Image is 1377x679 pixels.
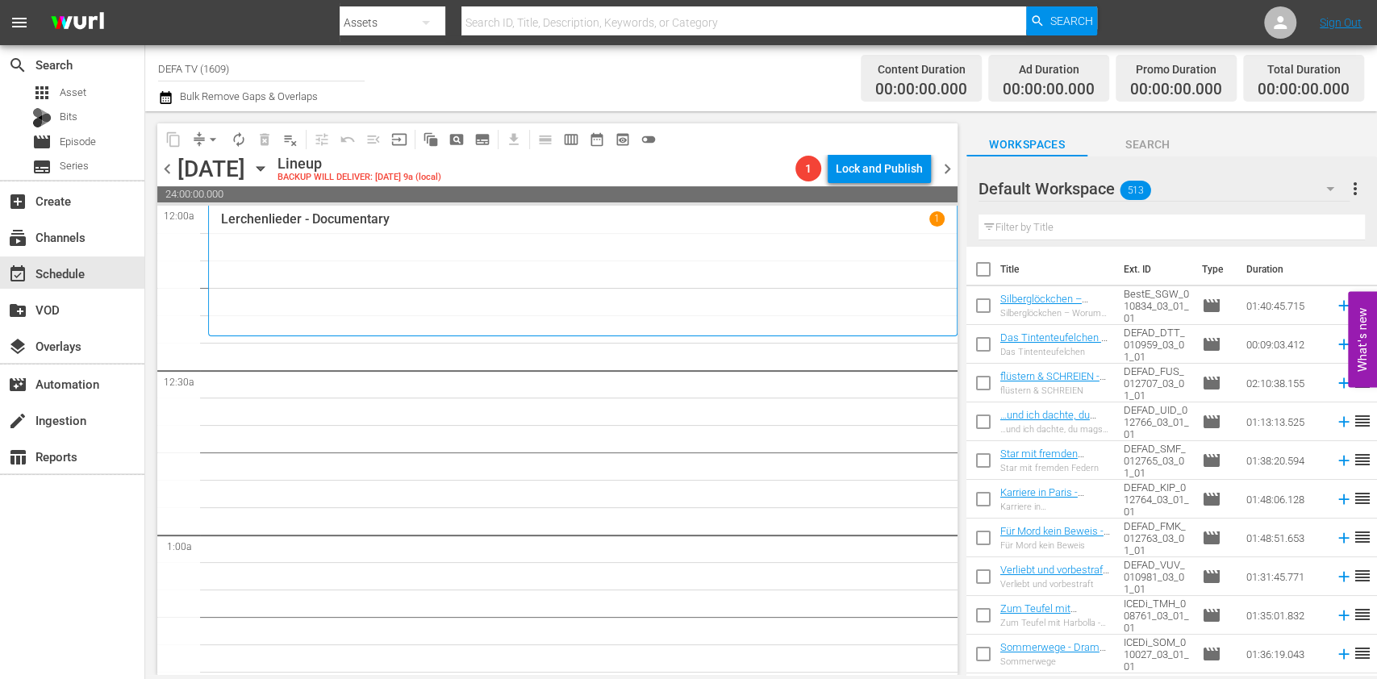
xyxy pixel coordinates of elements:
[1258,58,1350,81] div: Total Duration
[1335,297,1353,315] svg: Add to Schedule
[558,127,584,152] span: Week Calendar View
[8,448,27,467] span: Reports
[8,301,27,320] span: VOD
[1346,179,1365,198] span: more_vert
[1117,441,1195,480] td: DEFAD_SMF_012765_03_01_01
[1335,568,1353,585] svg: Add to Schedule
[32,83,52,102] span: Asset
[1000,463,1111,473] div: Star mit fremden Federn
[205,131,221,148] span: arrow_drop_down
[391,131,407,148] span: input
[1000,347,1111,357] div: Das Tintenteufelchen
[474,131,490,148] span: subtitles_outlined
[1000,385,1111,396] div: flüstern & SCHREIEN
[1353,605,1372,624] span: reorder
[1000,656,1111,667] div: Sommerwege
[979,166,1350,211] div: Default Workspace
[1117,480,1195,519] td: DEFAD_KIP_012764_03_01_01
[277,155,441,173] div: Lineup
[1258,81,1350,99] span: 00:00:00.000
[1000,370,1106,394] a: flüstern & SCHREIEN - Documentary
[226,127,252,152] span: Loop Content
[161,127,186,152] span: Copy Lineup
[1240,557,1329,596] td: 01:31:45.771
[1353,566,1372,585] span: reorder
[836,154,923,183] div: Lock and Publish
[1353,411,1372,431] span: reorder
[1335,452,1353,469] svg: Add to Schedule
[386,127,412,152] span: Update Metadata from Key Asset
[252,127,277,152] span: Select an event to delete
[1240,325,1329,364] td: 00:09:03.412
[1348,292,1377,388] button: Open Feedback Widget
[39,4,116,42] img: ans4CAIJ8jUAAAAAAAAAAAAAAAAAAAAAAAAgQb4GAAAAAAAAAAAAAAAAAAAAAAAAJMjXAAAAAAAAAAAAAAAAAAAAAAAAgAT5G...
[1117,635,1195,673] td: ICEDi_SOM_010027_03_01_01
[1000,247,1114,292] th: Title
[1240,480,1329,519] td: 01:48:06.128
[875,58,967,81] div: Content Duration
[277,173,441,183] div: BACKUP WILL DELIVER: [DATE] 9a (local)
[1087,135,1208,155] span: Search
[1117,286,1195,325] td: BestE_SGW_010834_03_01_01
[934,213,940,224] p: 1
[610,127,636,152] span: View Backup
[1335,645,1353,663] svg: Add to Schedule
[1202,606,1221,625] span: Episode
[1114,247,1192,292] th: Ext. ID
[1000,308,1111,319] div: Silberglöckchen – Worum es [DATE] wirklich geht
[10,13,29,32] span: menu
[1000,579,1111,589] div: Verliebt und vorbestraft
[60,85,86,101] span: Asset
[1000,293,1110,341] a: Silberglöckchen – Worum es [DATE] wirklich geht - Comedy / Familie
[335,127,361,152] span: Revert to Primary Episode
[1192,247,1237,292] th: Type
[8,56,27,75] span: Search
[157,186,958,202] span: 24:00:00.000
[937,159,958,179] span: chevron_right
[186,127,226,152] span: Remove Gaps & Overlaps
[1240,402,1329,441] td: 01:13:13.525
[589,131,605,148] span: date_range_outlined
[641,131,657,148] span: toggle_off
[32,157,52,177] span: Series
[1117,364,1195,402] td: DEFAD_FUS_012707_03_01_01
[1240,635,1329,673] td: 01:36:19.043
[1202,528,1221,548] span: Episode
[795,162,821,175] span: 1
[1000,331,1108,356] a: Das Tintenteufelchen - Kids & Family, Trickfilm
[1353,450,1372,469] span: reorder
[1202,296,1221,315] span: Episode
[1000,564,1109,588] a: Verliebt und vorbestraft - Drama, Romance
[8,192,27,211] span: Create
[1240,286,1329,325] td: 01:40:45.715
[1000,409,1096,433] a: …und ich dachte, du magst mich - Drama
[1000,486,1084,510] a: Karriere in Paris - Drama sw
[1320,16,1362,29] a: Sign Out
[1335,413,1353,431] svg: Add to Schedule
[191,131,207,148] span: compress
[1000,618,1111,628] div: Zum Teufel mit Harbolla - Eine Geschichte aus dem Jahre 1956
[615,131,631,148] span: preview_outlined
[8,375,27,394] span: Automation
[1353,527,1372,547] span: reorder
[412,123,444,155] span: Refresh All Search Blocks
[1120,173,1150,207] span: 513
[303,123,335,155] span: Customize Events
[584,127,610,152] span: Month Calendar View
[449,131,465,148] span: pageview_outlined
[423,131,439,148] span: auto_awesome_motion_outlined
[875,81,967,99] span: 00:00:00.000
[361,127,386,152] span: Fill episodes with ad slates
[1237,247,1333,292] th: Duration
[1117,325,1195,364] td: DEFAD_DTT_010959_03_01_01
[277,127,303,152] span: Clear Lineup
[1353,489,1372,508] span: reorder
[1335,374,1353,392] svg: Add to Schedule
[1000,540,1111,551] div: Für Mord kein Beweis
[495,123,527,155] span: Download as CSV
[1240,596,1329,635] td: 01:35:01.832
[1130,58,1222,81] div: Promo Duration
[1335,529,1353,547] svg: Add to Schedule
[177,156,245,182] div: [DATE]
[1117,557,1195,596] td: DEFAD_VUV_010981_03_01_01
